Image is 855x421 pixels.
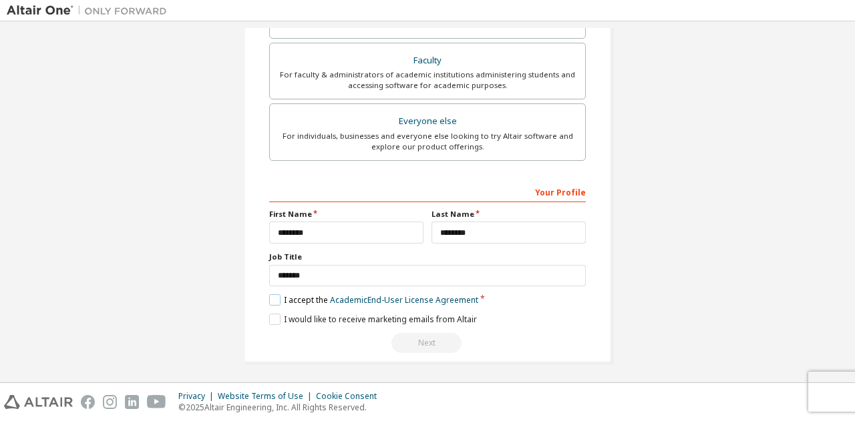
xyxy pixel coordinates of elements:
div: Faculty [278,51,577,70]
div: Cookie Consent [316,391,385,402]
img: instagram.svg [103,395,117,409]
div: Everyone else [278,112,577,131]
img: facebook.svg [81,395,95,409]
div: For faculty & administrators of academic institutions administering students and accessing softwa... [278,69,577,91]
img: youtube.svg [147,395,166,409]
label: I would like to receive marketing emails from Altair [269,314,477,325]
div: For individuals, businesses and everyone else looking to try Altair software and explore our prod... [278,131,577,152]
img: linkedin.svg [125,395,139,409]
label: Last Name [432,209,586,220]
p: © 2025 Altair Engineering, Inc. All Rights Reserved. [178,402,385,413]
div: Website Terms of Use [218,391,316,402]
img: altair_logo.svg [4,395,73,409]
a: Academic End-User License Agreement [330,294,478,306]
img: Altair One [7,4,174,17]
label: I accept the [269,294,478,306]
div: Your Profile [269,181,586,202]
label: First Name [269,209,423,220]
div: Read and acccept EULA to continue [269,333,586,353]
label: Job Title [269,252,586,262]
div: Privacy [178,391,218,402]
